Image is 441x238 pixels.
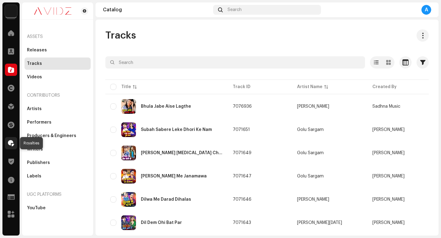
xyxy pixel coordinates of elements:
span: Upendra Raj [297,197,363,202]
div: Labels [27,174,41,179]
span: Sadhna Music [372,104,400,109]
re-m-nav-item: Publishers [24,157,91,169]
img: 416a0d4a-0ab0-44a1-9cc0-5fe2fa47b6dc [121,192,136,207]
div: Publishers [27,160,50,165]
div: Golu Sargam [297,128,324,132]
img: 7fa71934-bfa0-47b9-96e0-84dcedb9bfb4 [121,99,136,114]
div: Bhula Jabe Aise Lagthe [141,104,191,109]
div: [PERSON_NAME] [297,104,329,109]
div: Dil Dem Ohi Bat Par [141,221,182,225]
re-m-nav-item: Writers [24,143,91,155]
div: YouTube [27,206,46,210]
img: 5c527483-94a5-446d-8ef6-2d2167002dee [121,146,136,160]
div: Leni Kushinagar Me Janamawa [141,174,207,178]
span: 7076936 [233,104,252,109]
span: Search [228,7,242,12]
re-a-nav-header: Contributors [24,88,91,103]
re-m-nav-item: Labels [24,170,91,182]
img: 5124b270-c0b0-41f6-b535-2696cbf96507 [121,169,136,184]
re-a-nav-header: Assets [24,29,91,44]
span: 7071649 [233,151,251,155]
span: 7071643 [233,221,251,225]
span: Arpit Raja [297,221,363,225]
div: Writers [27,147,43,152]
re-m-nav-item: Tracks [24,58,91,70]
img: 18df368e-6828-4707-b0db-883543e8f63f [121,215,136,230]
span: Santosh Kumar Sinha [297,104,363,109]
re-m-nav-item: YouTube [24,202,91,214]
div: Artist Name [297,84,322,90]
re-m-nav-item: Performers [24,116,91,128]
img: 0c631eef-60b6-411a-a233-6856366a70de [27,7,78,15]
span: 7071647 [233,174,251,178]
div: [PERSON_NAME][DATE] [297,221,342,225]
span: Rahul Maddheshiya [372,197,405,202]
img: 391fdb25-ad00-476d-9c03-02b7e6cc8177 [121,122,136,137]
div: Subah Sabere Leke Dhori Ke Nam [141,128,212,132]
span: Rahul Maddheshiya [372,221,405,225]
span: Rahul Maddheshiya [372,174,405,178]
span: Golu Sargam [297,128,363,132]
img: 10d72f0b-d06a-424f-aeaa-9c9f537e57b6 [5,5,17,17]
div: Catalog [103,7,211,12]
div: Videos [27,75,42,80]
div: A [421,5,431,15]
span: Golu Sargam [297,151,363,155]
span: Rahul Maddheshiya [372,128,405,132]
re-m-nav-item: Producers & Engineers [24,130,91,142]
div: Dilwa Me Darad Dihalas [141,197,191,202]
div: Parnam Ba Tora Choli Ke [141,151,223,155]
div: [PERSON_NAME] [297,197,329,202]
re-a-nav-header: UGC Platforms [24,187,91,202]
re-m-nav-item: Artists [24,103,91,115]
span: Rahul Maddheshiya [372,151,405,155]
div: Releases [27,48,47,53]
span: 7071651 [233,128,250,132]
div: Artists [27,106,42,111]
div: Golu Sargam [297,151,324,155]
input: Search [105,56,365,69]
span: 7071646 [233,197,251,202]
div: Tracks [27,61,42,66]
div: Performers [27,120,51,125]
re-m-nav-item: Releases [24,44,91,56]
div: Golu Sargam [297,174,324,178]
div: Title [121,84,131,90]
re-m-nav-item: Videos [24,71,91,83]
span: Golu Sargam [297,174,363,178]
span: Tracks [105,29,136,42]
div: Producers & Engineers [27,133,76,138]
